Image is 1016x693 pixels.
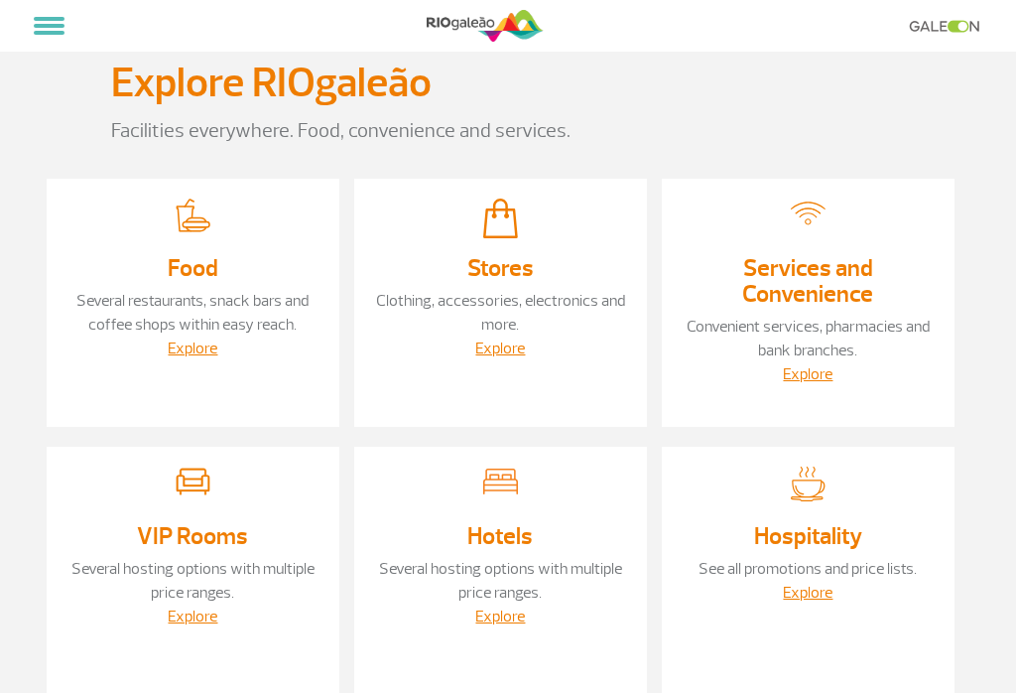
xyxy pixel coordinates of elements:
a: Several hosting options with multiple price ranges. [379,559,622,603]
a: Explore [475,339,525,358]
a: Food [168,253,218,283]
a: Hotels [467,521,533,551]
h3: Explore RIOgaleão [111,59,432,108]
a: See all promotions and price lists. [698,559,917,579]
a: Stores [467,253,534,283]
a: Services and Convenience [742,253,873,309]
a: Explore [168,607,217,626]
a: Explore [783,364,832,384]
a: Explore [475,607,525,626]
a: Several restaurants, snack bars and coffee shops within easy reach. [76,291,309,335]
a: Clothing, accessories, electronics and more. [376,291,625,335]
a: Explore [783,583,832,603]
a: Hospitality [754,521,862,551]
a: VIP Rooms [137,521,248,551]
a: Convenient services, pharmacies and bank branches. [687,317,930,360]
a: Explore [168,339,217,358]
a: Several hosting options with multiple price ranges. [71,559,315,603]
p: Facilities everywhere. Food, convenience and services. [111,116,905,146]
